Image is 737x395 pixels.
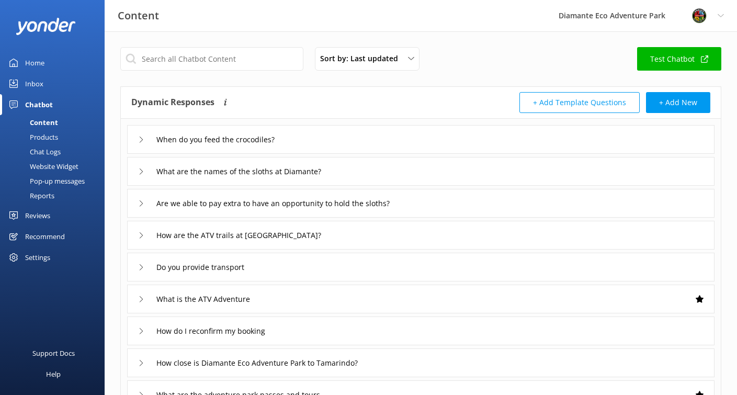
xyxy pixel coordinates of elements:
div: Website Widget [6,159,78,174]
div: Chatbot [25,94,53,115]
div: Inbox [25,73,43,94]
div: Reviews [25,205,50,226]
div: Support Docs [32,343,75,364]
h3: Content [118,7,159,24]
span: Sort by: Last updated [320,53,404,64]
a: Chat Logs [6,144,105,159]
div: Pop-up messages [6,174,85,188]
a: Pop-up messages [6,174,105,188]
button: + Add Template Questions [519,92,640,113]
button: + Add New [646,92,710,113]
a: Reports [6,188,105,203]
div: Settings [25,247,50,268]
div: Content [6,115,58,130]
div: Chat Logs [6,144,61,159]
a: Website Widget [6,159,105,174]
a: Products [6,130,105,144]
input: Search all Chatbot Content [120,47,303,71]
h4: Dynamic Responses [131,92,214,113]
a: Test Chatbot [637,47,721,71]
div: Home [25,52,44,73]
div: Help [46,364,61,385]
div: Products [6,130,58,144]
div: Reports [6,188,54,203]
div: Recommend [25,226,65,247]
a: Content [6,115,105,130]
img: yonder-white-logo.png [16,18,76,35]
img: 831-1756915225.png [691,8,707,24]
